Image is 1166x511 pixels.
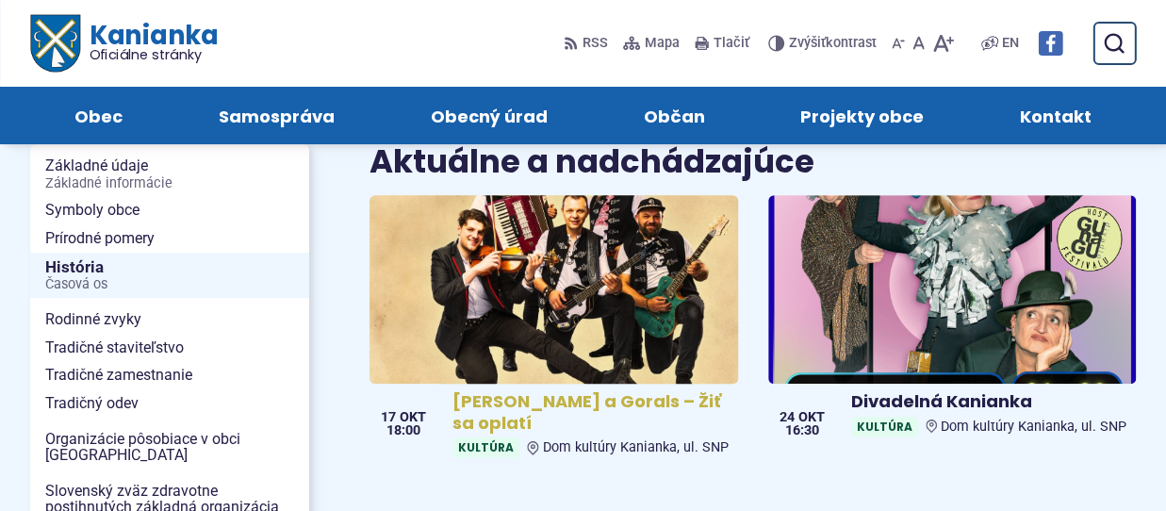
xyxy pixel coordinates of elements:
[991,87,1121,144] a: Kontakt
[45,224,294,253] span: Prírodné pomery
[998,32,1023,55] a: EN
[370,144,1136,179] h2: Aktuálne a nadchádzajúce
[643,87,704,144] span: Občan
[768,24,880,63] button: Zvýšiťkontrast
[30,224,309,253] a: Prírodné pomery
[780,411,795,424] span: 24
[452,437,519,457] span: Kultúra
[1038,31,1062,56] img: Prejsť na Facebook stránku
[45,425,294,470] span: Organizácie pôsobiace v obci [GEOGRAPHIC_DATA]
[381,424,426,437] span: 18:00
[45,389,294,418] span: Tradičný odev
[30,361,309,389] a: Tradičné zamestnanie
[941,419,1126,435] span: Dom kultúry Kanianka, ul. SNP
[851,391,1129,413] h4: Divadelná Kanianka
[219,87,335,144] span: Samospráva
[789,36,877,52] span: kontrast
[1020,87,1092,144] span: Kontakt
[30,152,309,196] a: Základné údajeZákladné informácie
[45,196,294,224] span: Symboly obce
[714,36,749,52] span: Tlačiť
[789,35,826,51] span: Zvýšiť
[45,334,294,362] span: Tradičné staviteľstvo
[30,334,309,362] a: Tradičné staviteľstvo
[645,32,680,55] span: Mapa
[851,417,918,437] span: Kultúra
[30,253,309,299] a: HistóriaČasová os
[381,411,396,424] span: 17
[45,277,294,292] span: Časová os
[452,391,731,434] h4: [PERSON_NAME] a Gorals – Žiť sa oplatí
[30,389,309,418] a: Tradičný odev
[30,425,309,470] a: Organizácie pôsobiace v obci [GEOGRAPHIC_DATA]
[431,87,548,144] span: Obecný úrad
[45,152,294,196] span: Základné údaje
[780,424,825,437] span: 16:30
[402,87,577,144] a: Obecný úrad
[30,15,79,73] img: Prejsť na domovskú stránku
[45,87,152,144] a: Obec
[45,176,294,191] span: Základné informácie
[564,24,612,63] a: RSS
[768,195,1137,444] a: Divadelná Kanianka KultúraDom kultúry Kanianka, ul. SNP 24 okt 16:30
[1002,32,1019,55] span: EN
[888,24,909,63] button: Zmenšiť veľkosť písma
[370,195,738,465] a: [PERSON_NAME] a Gorals – Žiť sa oplatí KultúraDom kultúry Kanianka, ul. SNP 17 okt 18:00
[691,24,753,63] button: Tlačiť
[619,24,683,63] a: Mapa
[543,439,729,455] span: Dom kultúry Kanianka, ul. SNP
[400,411,426,424] span: okt
[79,23,217,62] span: Kanianka
[74,87,123,144] span: Obec
[30,196,309,224] a: Symboly obce
[798,411,825,424] span: okt
[583,32,608,55] span: RSS
[45,361,294,389] span: Tradičné zamestnanie
[771,87,953,144] a: Projekty obce
[30,305,309,334] a: Rodinné zvyky
[45,305,294,334] span: Rodinné zvyky
[189,87,364,144] a: Samospráva
[45,253,294,299] span: História
[89,48,218,61] span: Oficiálne stránky
[928,24,958,63] button: Zväčšiť veľkosť písma
[615,87,734,144] a: Občan
[30,15,218,73] a: Logo Kanianka, prejsť na domovskú stránku.
[800,87,924,144] span: Projekty obce
[909,24,928,63] button: Nastaviť pôvodnú veľkosť písma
